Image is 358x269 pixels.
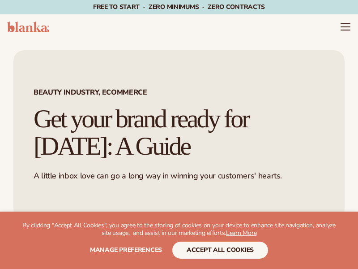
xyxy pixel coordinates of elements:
span: Manage preferences [90,246,162,254]
img: logo [7,22,49,32]
p: A little inbox love can go a long way in winning your customers' hearts. [34,171,324,181]
button: Manage preferences [90,242,162,259]
summary: Menu [340,22,351,32]
span: Free to start · ZERO minimums · ZERO contracts [93,3,265,11]
a: Learn More [226,229,256,237]
p: By clicking "Accept All Cookies", you agree to the storing of cookies on your device to enhance s... [18,222,340,237]
span: BEAUTY INDUSTRY, ECOMMERCE [34,89,324,96]
h1: Get your brand ready for [DATE]: A Guide [34,105,324,160]
button: accept all cookies [172,242,268,259]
